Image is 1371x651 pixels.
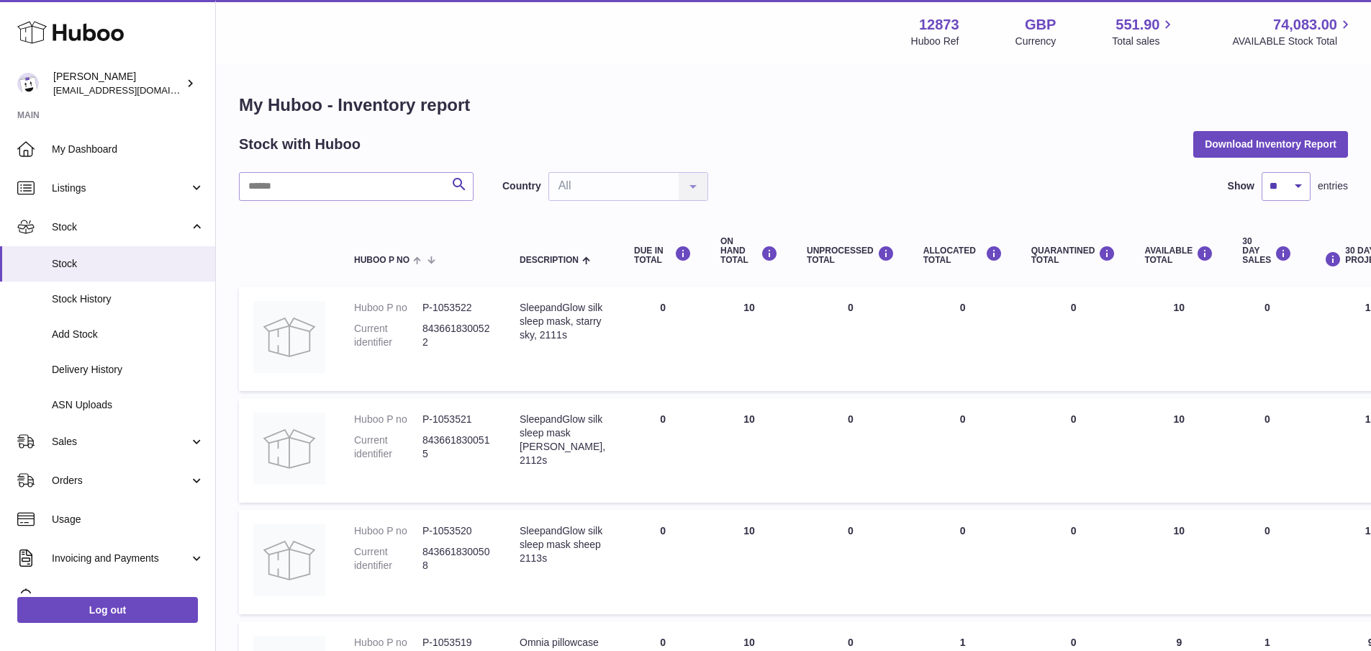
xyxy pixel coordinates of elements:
h1: My Huboo - Inventory report [239,94,1348,117]
td: 0 [620,287,706,391]
span: 0 [1071,525,1077,536]
dt: Huboo P no [354,636,422,650]
dt: Huboo P no [354,524,422,538]
td: 0 [1228,510,1306,614]
span: 0 [1071,637,1077,648]
span: 74,083.00 [1273,15,1337,35]
span: Invoicing and Payments [52,552,189,565]
span: entries [1318,179,1348,193]
dt: Current identifier [354,545,422,573]
label: Country [502,179,541,193]
span: Total sales [1112,35,1176,48]
div: SleepandGlow silk sleep mask sheep 2113s [520,524,605,565]
dt: Current identifier [354,434,422,461]
td: 10 [706,510,792,614]
div: SleepandGlow silk sleep mask [PERSON_NAME], 2112s [520,413,605,467]
div: UNPROCESSED Total [807,246,895,265]
td: 0 [792,287,909,391]
img: tikhon.oleinikov@sleepandglow.com [17,73,39,94]
div: ON HAND Total [720,237,778,266]
img: product image [253,301,325,373]
td: 10 [706,398,792,503]
dd: P-1053520 [422,524,491,538]
dd: P-1053519 [422,636,491,650]
strong: GBP [1025,15,1056,35]
dt: Current identifier [354,322,422,349]
td: 0 [1228,287,1306,391]
h2: Stock with Huboo [239,135,361,154]
div: 30 DAY SALES [1242,237,1292,266]
dt: Huboo P no [354,301,422,315]
dd: P-1053521 [422,413,491,426]
dd: 8436618300515 [422,434,491,461]
div: AVAILABLE Total [1144,246,1213,265]
span: Huboo P no [354,256,410,265]
td: 0 [792,510,909,614]
span: Cases [52,591,204,604]
span: ASN Uploads [52,398,204,412]
img: product image [253,524,325,596]
span: Stock [52,220,189,234]
td: 0 [620,510,706,614]
div: ALLOCATED Total [923,246,1003,265]
div: DUE IN TOTAL [634,246,692,265]
dd: 8436618300508 [422,545,491,573]
span: Listings [52,181,189,195]
div: Currency [1015,35,1056,48]
td: 0 [792,398,909,503]
td: 10 [1130,510,1228,614]
td: 0 [909,398,1017,503]
span: Usage [52,513,204,526]
label: Show [1228,179,1254,193]
div: QUARANTINED Total [1031,246,1116,265]
span: 551.90 [1116,15,1159,35]
td: 10 [1130,398,1228,503]
td: 0 [1228,398,1306,503]
span: My Dashboard [52,143,204,156]
div: SleepandGlow silk sleep mask, starry sky, 2111s [520,301,605,342]
span: Delivery History [52,363,204,377]
span: Stock [52,257,204,271]
dt: Huboo P no [354,413,422,426]
dd: P-1053522 [422,301,491,315]
a: Log out [17,597,198,623]
td: 10 [706,287,792,391]
div: Huboo Ref [911,35,959,48]
span: 0 [1071,302,1077,313]
dd: 8436618300522 [422,322,491,349]
strong: 12873 [919,15,959,35]
td: 0 [909,287,1017,391]
span: [EMAIL_ADDRESS][DOMAIN_NAME] [53,84,212,96]
span: AVAILABLE Stock Total [1232,35,1354,48]
span: Orders [52,474,189,488]
button: Download Inventory Report [1193,131,1348,157]
a: 551.90 Total sales [1112,15,1176,48]
span: Description [520,256,579,265]
img: product image [253,413,325,485]
span: Sales [52,435,189,449]
a: 74,083.00 AVAILABLE Stock Total [1232,15,1354,48]
span: Stock History [52,292,204,306]
td: 0 [620,398,706,503]
div: [PERSON_NAME] [53,70,183,97]
td: 10 [1130,287,1228,391]
span: 0 [1071,413,1077,425]
td: 0 [909,510,1017,614]
span: Add Stock [52,328,204,341]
